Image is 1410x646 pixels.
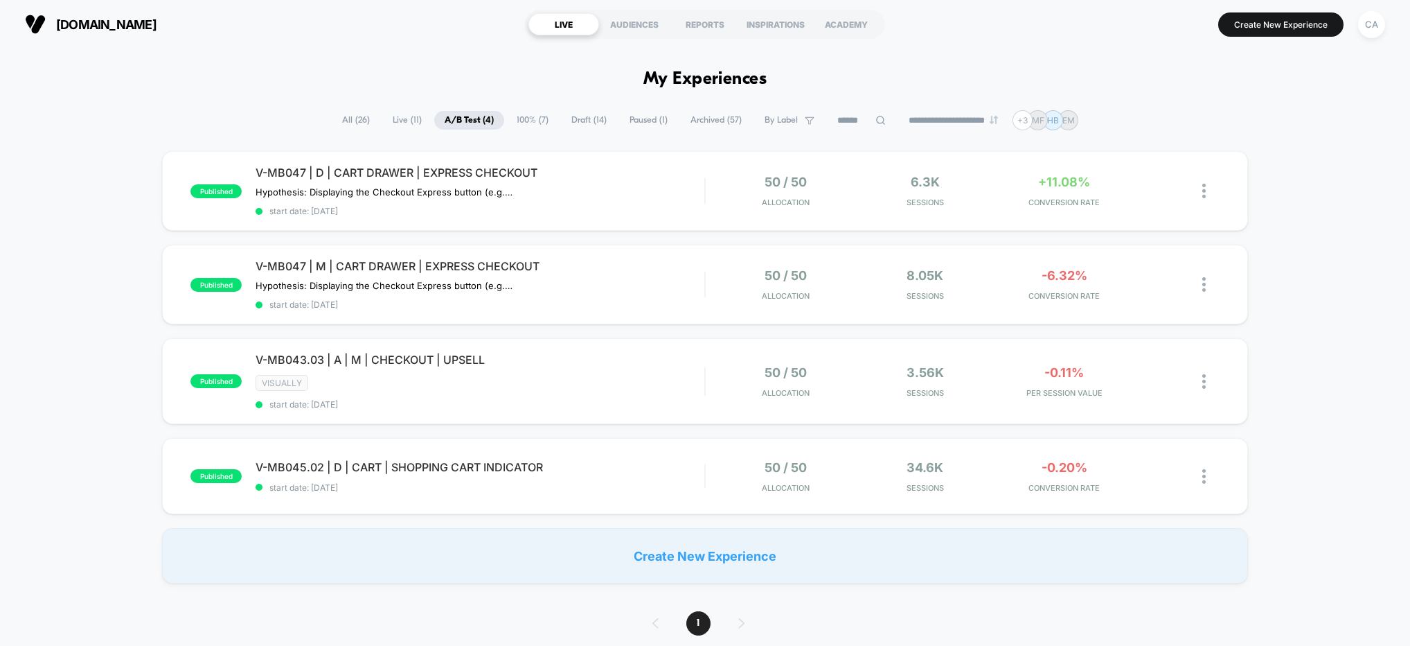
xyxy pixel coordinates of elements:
img: end [990,116,998,124]
span: 50 / 50 [765,175,807,189]
span: Allocation [762,198,810,207]
div: + 3 [1012,110,1033,130]
span: CONVERSION RATE [998,198,1130,207]
span: V-MB047 | D | CART DRAWER | EXPRESS CHECKOUT [256,166,704,180]
span: By Label [765,115,798,125]
div: AUDIENCES [599,13,670,35]
span: +11.08% [1038,175,1090,189]
span: 3.56k [907,365,944,380]
span: A/B Test ( 4 ) [434,111,504,130]
p: MF [1032,115,1044,125]
p: EM [1062,115,1075,125]
span: published [190,469,242,483]
span: published [190,278,242,292]
span: Allocation [762,388,810,398]
p: HB [1047,115,1059,125]
span: Archived ( 57 ) [680,111,752,130]
span: Hypothesis: Displaying the Checkout Express button (e.g., Shop Pay, Apple Pay) in the cart drawer... [256,186,512,198]
span: Allocation [762,483,810,493]
span: 50 / 50 [765,460,807,475]
span: published [190,374,242,388]
button: CA [1354,10,1389,39]
span: 100% ( 7 ) [506,111,559,130]
span: start date: [DATE] [256,206,704,216]
div: REPORTS [670,13,740,35]
span: V-MB047 | M | CART DRAWER | EXPRESS CHECKOUT [256,259,704,273]
span: Sessions [859,388,991,398]
span: 1 [686,611,711,636]
span: CONVERSION RATE [998,291,1130,301]
span: 6.3k [911,175,940,189]
span: Hypothesis: Displaying the Checkout Express button (e.g., Shop Pay, Apple Pay) in the cart drawer... [256,280,512,291]
span: 34.6k [907,460,943,475]
img: close [1202,277,1206,292]
span: Paused ( 1 ) [619,111,678,130]
img: Visually logo [25,14,46,35]
img: close [1202,184,1206,198]
div: LIVE [528,13,599,35]
span: 8.05k [907,268,943,283]
button: Create New Experience [1218,12,1344,37]
span: Sessions [859,198,991,207]
div: INSPIRATIONS [740,13,811,35]
div: Create New Experience [162,528,1248,584]
h1: My Experiences [643,69,767,89]
span: -0.20% [1042,460,1087,475]
span: -6.32% [1042,268,1087,283]
span: start date: [DATE] [256,399,704,410]
span: Allocation [762,291,810,301]
div: ACADEMY [811,13,882,35]
span: published [190,184,242,198]
img: close [1202,374,1206,389]
span: Sessions [859,291,991,301]
span: V-MB043.03 | A | M | CHECKOUT | UPSELL [256,353,704,367]
span: CONVERSION RATE [998,483,1130,493]
div: CA [1358,11,1385,38]
button: [DOMAIN_NAME] [21,13,161,35]
span: -0.11% [1044,365,1084,380]
img: close [1202,469,1206,484]
span: Draft ( 14 ) [561,111,617,130]
span: start date: [DATE] [256,482,704,493]
span: VISUALLY [256,375,308,391]
span: All ( 26 ) [332,111,380,130]
span: 50 / 50 [765,268,807,283]
span: 50 / 50 [765,365,807,380]
span: V-MB045.02 | D | CART | SHOPPING CART INDICATOR [256,460,704,474]
span: Sessions [859,483,991,493]
span: [DOMAIN_NAME] [56,17,157,32]
span: start date: [DATE] [256,299,704,310]
span: PER SESSION VALUE [998,388,1130,398]
span: Live ( 11 ) [382,111,432,130]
